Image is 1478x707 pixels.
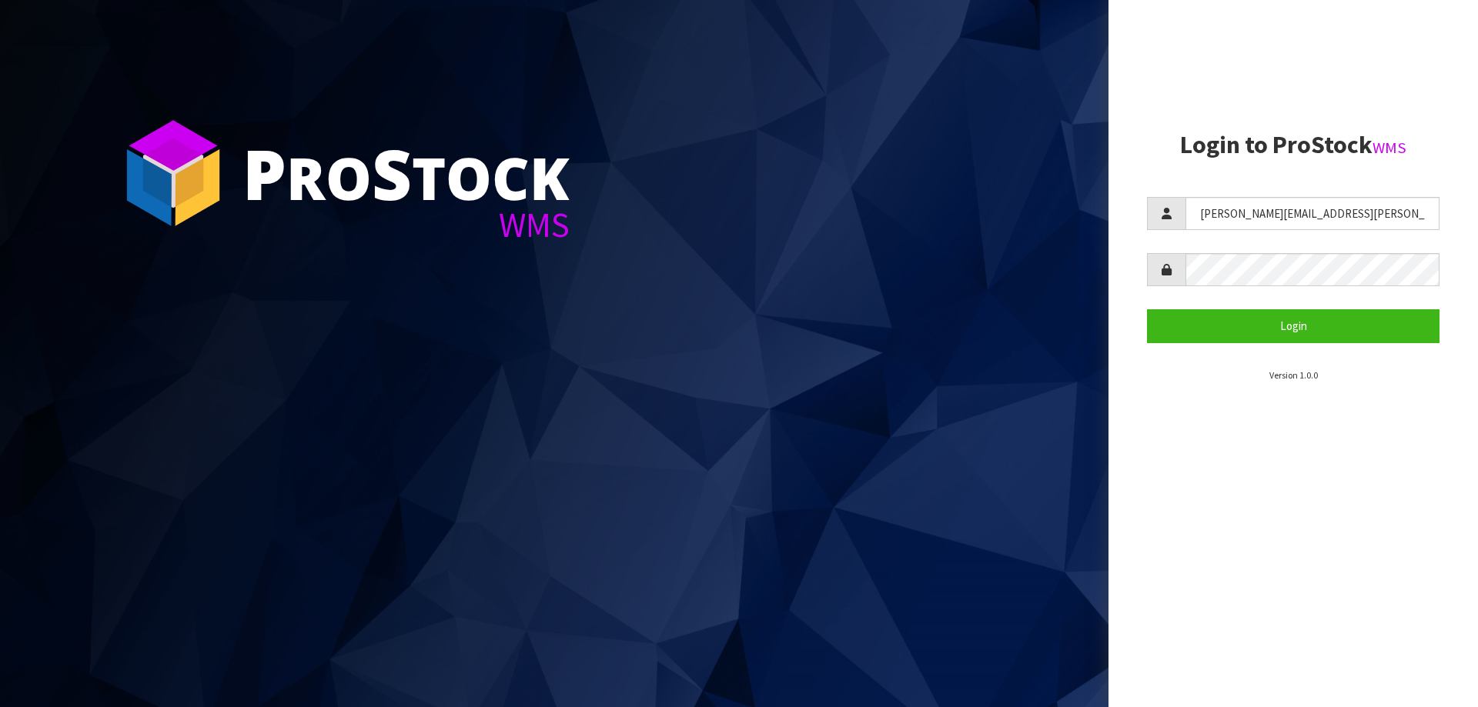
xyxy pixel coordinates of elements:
span: P [242,126,286,220]
button: Login [1147,309,1440,342]
small: Version 1.0.0 [1269,369,1318,381]
small: WMS [1373,138,1406,158]
img: ProStock Cube [115,115,231,231]
input: Username [1185,197,1440,230]
h2: Login to ProStock [1147,132,1440,158]
div: WMS [242,208,570,242]
span: S [372,126,412,220]
div: ro tock [242,138,570,208]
